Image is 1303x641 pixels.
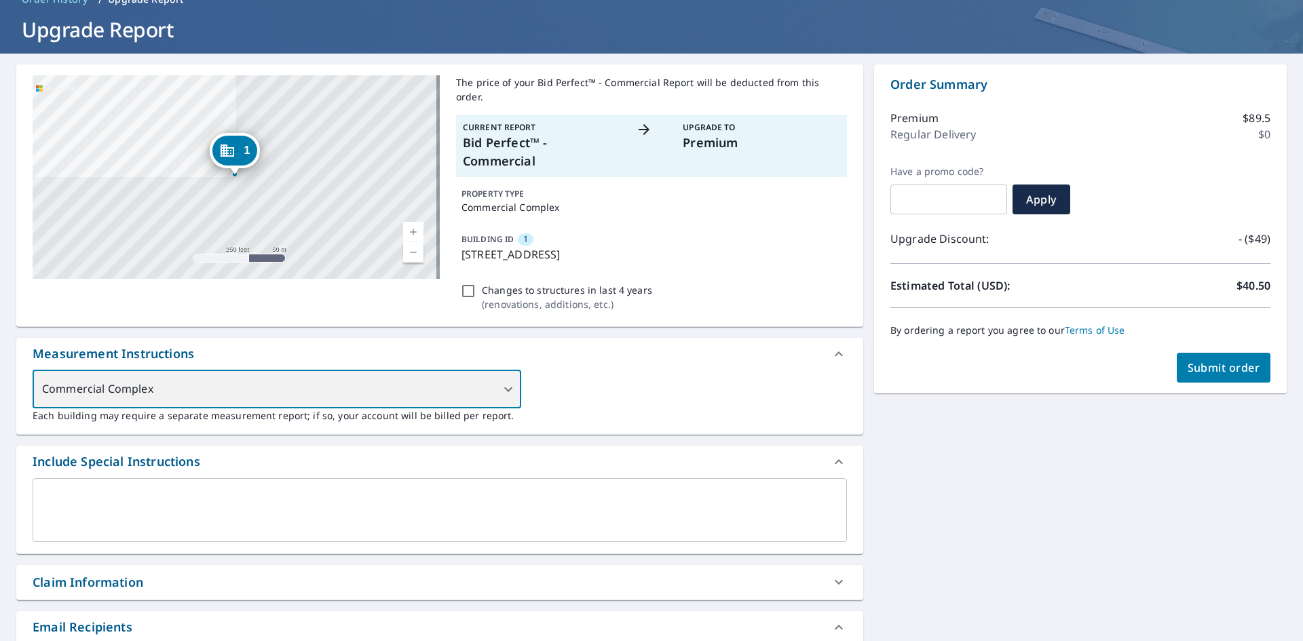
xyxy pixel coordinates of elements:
[482,283,652,297] p: Changes to structures in last 4 years
[1236,277,1270,294] p: $40.50
[1013,184,1070,214] button: Apply
[16,446,863,478] div: Include Special Instructions
[890,75,1270,94] p: Order Summary
[16,338,863,370] div: Measurement Instructions
[33,370,521,408] div: Commercial Complex
[683,134,840,152] p: Premium
[890,277,1080,294] p: Estimated Total (USD):
[890,324,1270,336] p: By ordering a report you agree to our
[33,345,194,363] div: Measurement Instructions
[890,231,1080,247] p: Upgrade Discount:
[1243,110,1270,126] p: $89.5
[890,110,939,126] p: Premium
[463,121,620,134] p: Current Report
[33,408,847,423] p: Each building may require a separate measurement report; if so, your account will be billed per r...
[33,573,143,591] div: Claim Information
[33,452,200,471] div: Include Special Instructions
[1177,353,1271,383] button: Submit order
[890,166,1007,178] label: Have a promo code?
[461,200,842,214] p: Commercial Complex
[16,565,863,600] div: Claim Information
[33,618,132,636] div: Email Recipients
[482,297,652,311] p: ( renovations, additions, etc. )
[683,121,840,134] p: Upgrade To
[523,233,528,246] span: 1
[209,133,259,175] div: Dropped pin, building 1, Commercial property, 115 Tristant Dr Telluride, CO 81435
[463,134,620,170] p: Bid Perfect™ - Commercial
[1258,126,1270,142] p: $0
[461,233,514,245] p: BUILDING ID
[16,16,1287,43] h1: Upgrade Report
[403,222,423,242] a: Current Level 17, Zoom In
[1188,360,1260,375] span: Submit order
[461,246,842,263] p: [STREET_ADDRESS]
[244,145,250,155] span: 1
[1239,231,1270,247] p: - ($49)
[456,75,847,104] p: The price of your Bid Perfect™ - Commercial Report will be deducted from this order.
[1065,324,1125,336] a: Terms of Use
[1023,192,1059,207] span: Apply
[890,126,976,142] p: Regular Delivery
[403,242,423,263] a: Current Level 17, Zoom Out
[461,188,842,200] p: PROPERTY TYPE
